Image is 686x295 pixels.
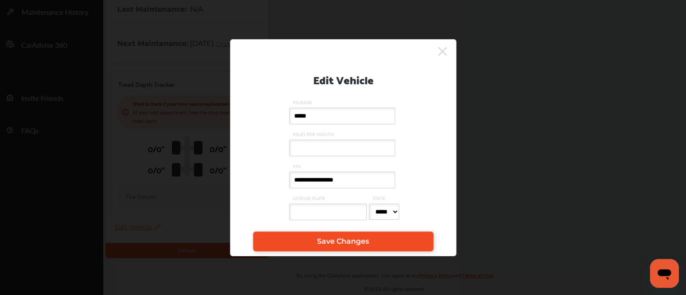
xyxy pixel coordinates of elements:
[289,204,367,220] input: LICENSE PLATE
[289,99,397,105] span: MILEAGE
[289,195,369,201] span: LICENSE PLATE
[313,70,373,88] p: Edit Vehicle
[289,163,397,169] span: VIN
[289,131,397,137] span: MILES PER MONTH
[650,259,679,288] iframe: Button to launch messaging window
[369,195,401,201] span: STATE
[369,204,399,220] select: STATE
[253,231,433,251] a: Save Changes
[289,172,395,188] input: VIN
[289,108,395,124] input: MILEAGE
[317,237,369,245] span: Save Changes
[289,140,395,156] input: MILES PER MONTH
